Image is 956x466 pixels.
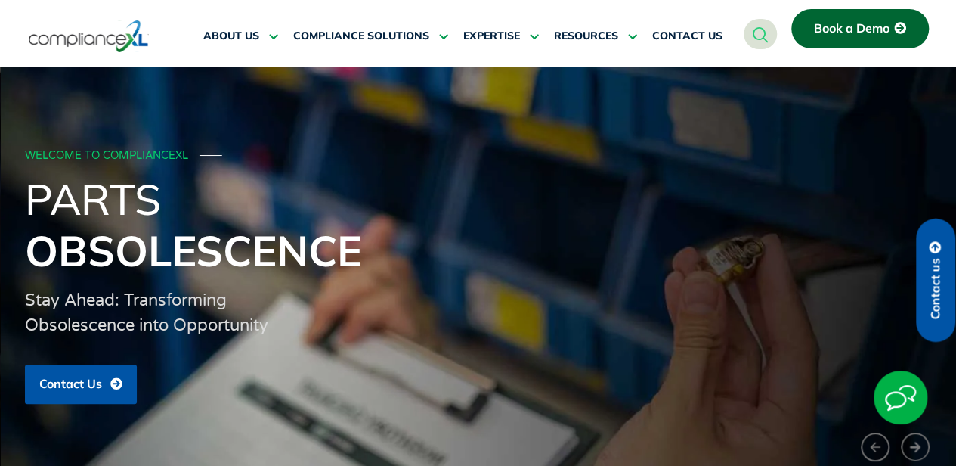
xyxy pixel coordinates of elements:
span: CONTACT US [652,30,722,43]
span: Contact us [929,258,942,319]
span: Book a Demo [814,22,889,36]
div: WELCOME TO COMPLIANCEXL [25,150,927,163]
a: Book a Demo [791,9,929,48]
img: logo-one.svg [29,19,149,54]
span: Obsolescence [25,224,362,277]
a: CONTACT US [652,18,722,54]
span: COMPLIANCE SOLUTIONS [293,30,429,43]
a: ABOUT US [203,18,278,54]
a: Contact Us [25,365,137,404]
span: ─── [200,149,222,162]
div: Stay Ahead: Transforming Obsolescence into Opportunity [25,288,279,338]
a: RESOURCES [554,18,637,54]
span: ABOUT US [203,30,259,43]
a: EXPERTISE [463,18,539,54]
a: navsearch-button [744,19,777,49]
span: Contact Us [39,377,102,391]
img: Start Chat [874,371,927,424]
span: EXPERTISE [463,30,520,43]
a: Contact us [916,219,955,342]
a: COMPLIANCE SOLUTIONS [293,18,448,54]
span: RESOURCES [554,30,618,43]
h1: Parts [25,173,932,276]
